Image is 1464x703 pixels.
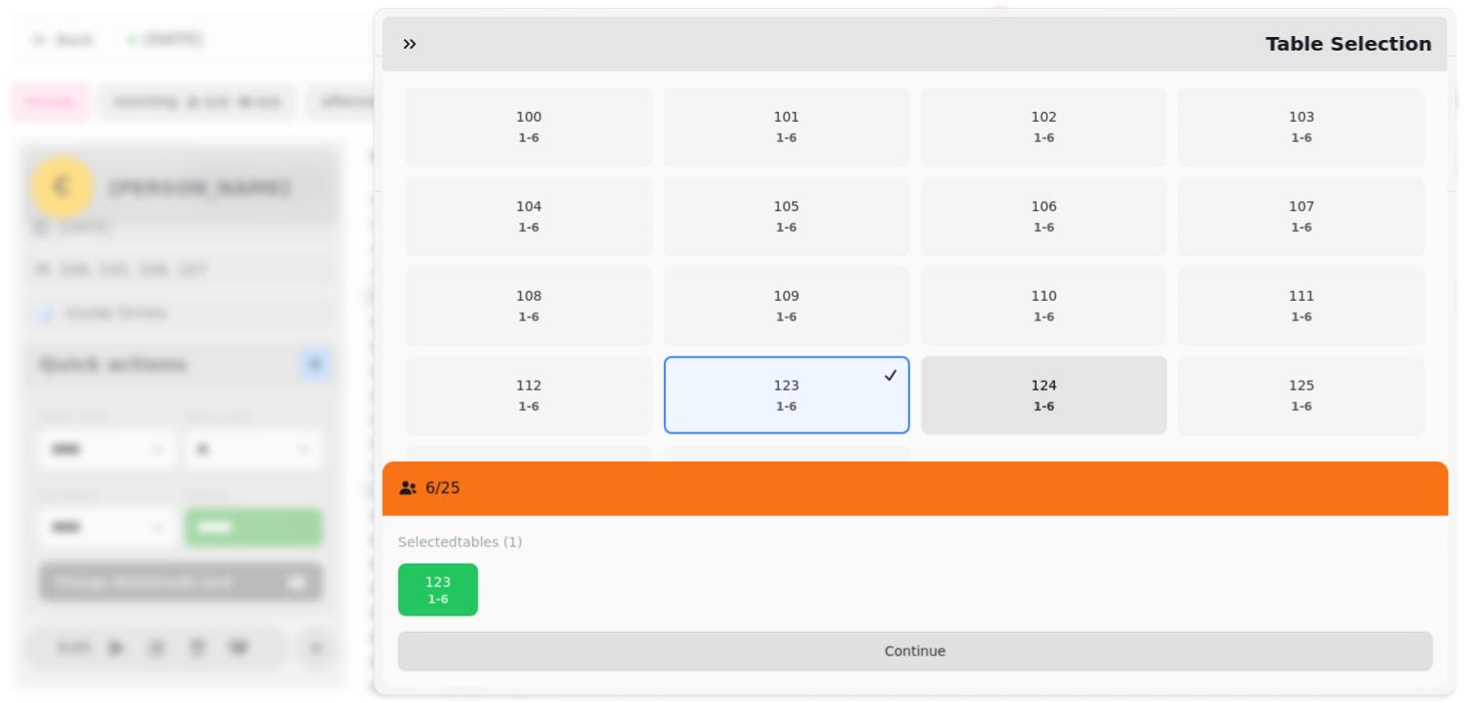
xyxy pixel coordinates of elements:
[516,197,542,216] p: 104
[1289,310,1315,325] p: 1 - 6
[516,399,542,415] p: 1 - 6
[398,564,478,616] button: 1231-6
[922,356,1168,434] button: 1241-6
[774,286,800,306] p: 109
[406,88,652,166] button: 1-6
[922,267,1168,345] button: 1101-6
[774,310,800,325] p: 1 - 6
[398,533,523,552] label: Selected tables (1)
[922,88,1168,166] button: 1-6
[406,267,652,345] button: 1081-6
[516,376,542,395] p: 112
[1179,177,1425,255] button: 1071-6
[1179,88,1425,166] button: 1-6
[1289,197,1315,216] p: 107
[516,130,542,146] p: 1 - 6
[774,130,800,146] p: 1 - 6
[664,177,910,255] button: 1051-6
[407,573,469,592] p: 123
[1289,220,1315,236] p: 1 - 6
[1032,286,1058,306] p: 110
[1289,399,1315,415] p: 1 - 6
[664,446,910,524] button: 1271-10
[664,356,910,434] button: 1231-6
[406,177,652,255] button: 1041-6
[1179,267,1425,345] button: 1111-6
[1032,376,1058,395] p: 124
[1289,130,1315,146] p: 1 - 6
[1179,356,1425,434] button: 1251-6
[1032,197,1058,216] p: 106
[1032,130,1058,146] p: 1 - 6
[516,286,542,306] p: 108
[407,592,469,608] p: 1 - 6
[664,267,910,345] button: 1091-6
[774,399,800,415] p: 1 - 6
[406,356,652,434] button: 1121-6
[398,632,1433,671] button: Continue
[1032,310,1058,325] p: 1 - 6
[774,376,800,395] p: 123
[774,220,800,236] p: 1 - 6
[922,177,1168,255] button: 1061-6
[516,310,542,325] p: 1 - 6
[1032,220,1058,236] p: 1 - 6
[516,220,542,236] p: 1 - 6
[406,446,652,524] button: 1261-6
[664,88,910,166] button: 1-6
[1289,286,1315,306] p: 111
[425,477,460,500] p: 6 / 25
[1032,399,1058,415] p: 1 - 6
[774,197,800,216] p: 105
[1289,376,1315,395] p: 125
[415,645,1416,658] span: Continue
